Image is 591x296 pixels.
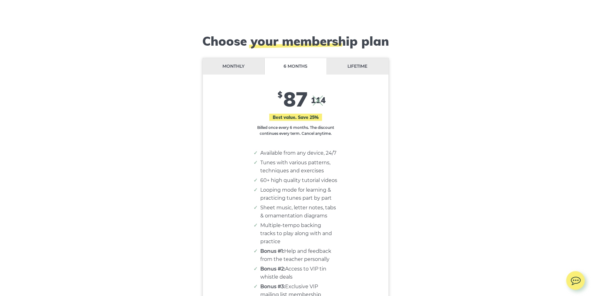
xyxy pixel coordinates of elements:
[203,58,265,75] li: Monthly
[260,149,337,157] li: Available from any device, 24/7
[311,95,326,105] span: 114
[260,247,337,263] li: Help and feedback from the teacher personally
[260,265,337,281] li: Access to VIP tin whistle deals
[278,90,282,99] span: $
[260,248,284,254] strong: Bonus #1:
[260,176,337,184] li: 60+ high quality tutorial videos
[260,221,337,246] li: Multiple-tempo backing tracks to play along with and practice
[182,34,409,48] h2: Choose your membership plan
[269,114,322,121] span: Best value. Save 25%
[326,58,388,75] li: Lifetime
[260,284,285,289] strong: Bonus #3:
[566,271,585,287] img: chat.svg
[284,86,308,112] span: 87
[260,159,337,175] li: Tunes with various patterns, techniques and exercises
[252,125,339,137] p: Billed once every 6 months. The discount continues every term. Cancel anytime.
[265,58,326,75] li: 6 months
[260,186,337,202] li: Looping mode for learning & practicing tunes part by part
[260,266,285,272] strong: Bonus #2:
[260,204,337,220] li: Sheet music, letter notes, tabs & ornamentation diagrams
